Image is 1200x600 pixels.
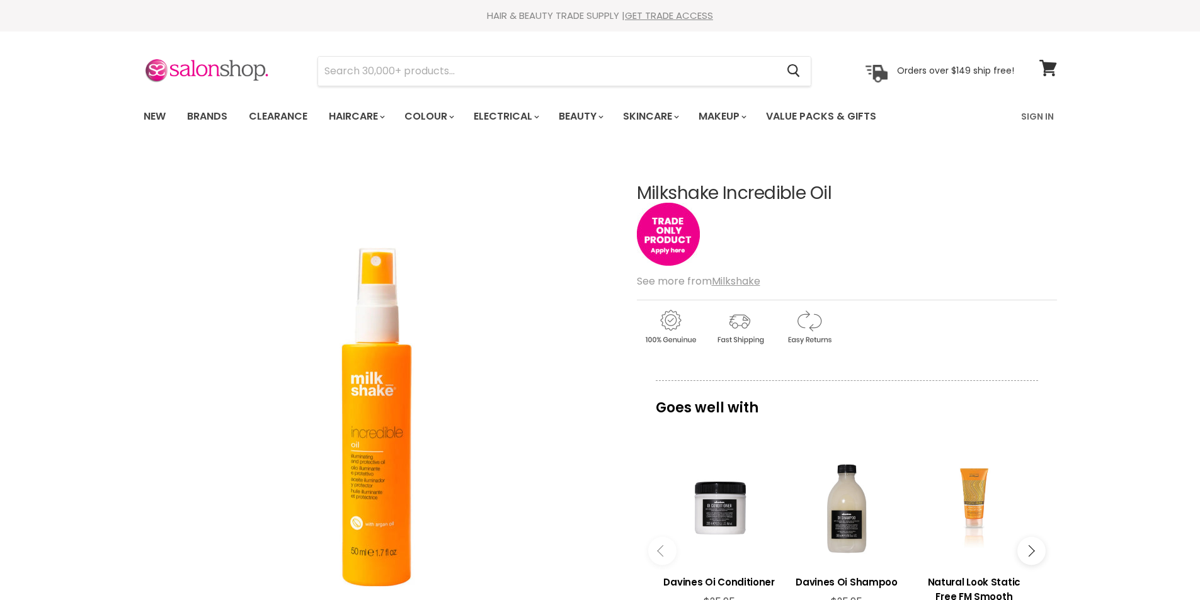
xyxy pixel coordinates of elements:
[662,575,777,589] h3: Davines Oi Conditioner
[549,103,611,130] a: Beauty
[128,9,1073,22] div: HAIR & BEAUTY TRADE SUPPLY |
[178,103,237,130] a: Brands
[318,57,777,86] input: Search
[239,103,317,130] a: Clearance
[134,103,175,130] a: New
[128,98,1073,135] nav: Main
[757,103,886,130] a: Value Packs & Gifts
[897,65,1014,76] p: Orders over $149 ship free!
[614,103,687,130] a: Skincare
[464,103,547,130] a: Electrical
[662,565,777,596] a: View product:Davines Oi Conditioner
[625,9,713,22] a: GET TRADE ACCESS
[134,98,950,135] ul: Main menu
[689,103,754,130] a: Makeup
[777,57,811,86] button: Search
[317,56,811,86] form: Product
[1137,541,1187,587] iframe: Gorgias live chat messenger
[1014,103,1061,130] a: Sign In
[789,565,904,596] a: View product:Davines Oi Shampoo
[789,575,904,589] h3: Davines Oi Shampoo
[319,103,392,130] a: Haircare
[395,103,462,130] a: Colour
